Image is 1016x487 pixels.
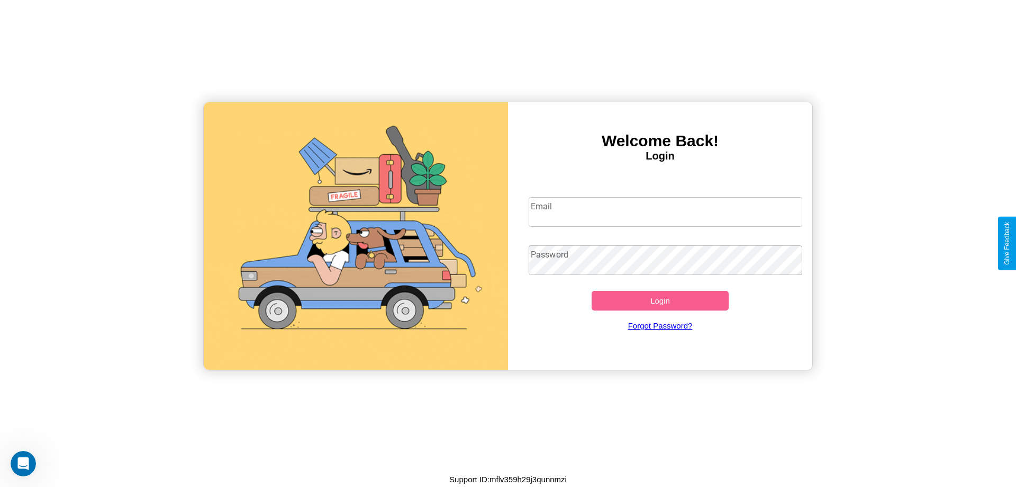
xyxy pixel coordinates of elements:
button: Login [592,291,729,311]
img: gif [204,102,508,370]
p: Support ID: mflv359h29j3qunnmzi [449,472,567,486]
h4: Login [508,150,812,162]
a: Forgot Password? [523,311,797,341]
iframe: Intercom live chat [11,451,36,476]
h3: Welcome Back! [508,132,812,150]
div: Give Feedback [1003,222,1011,265]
